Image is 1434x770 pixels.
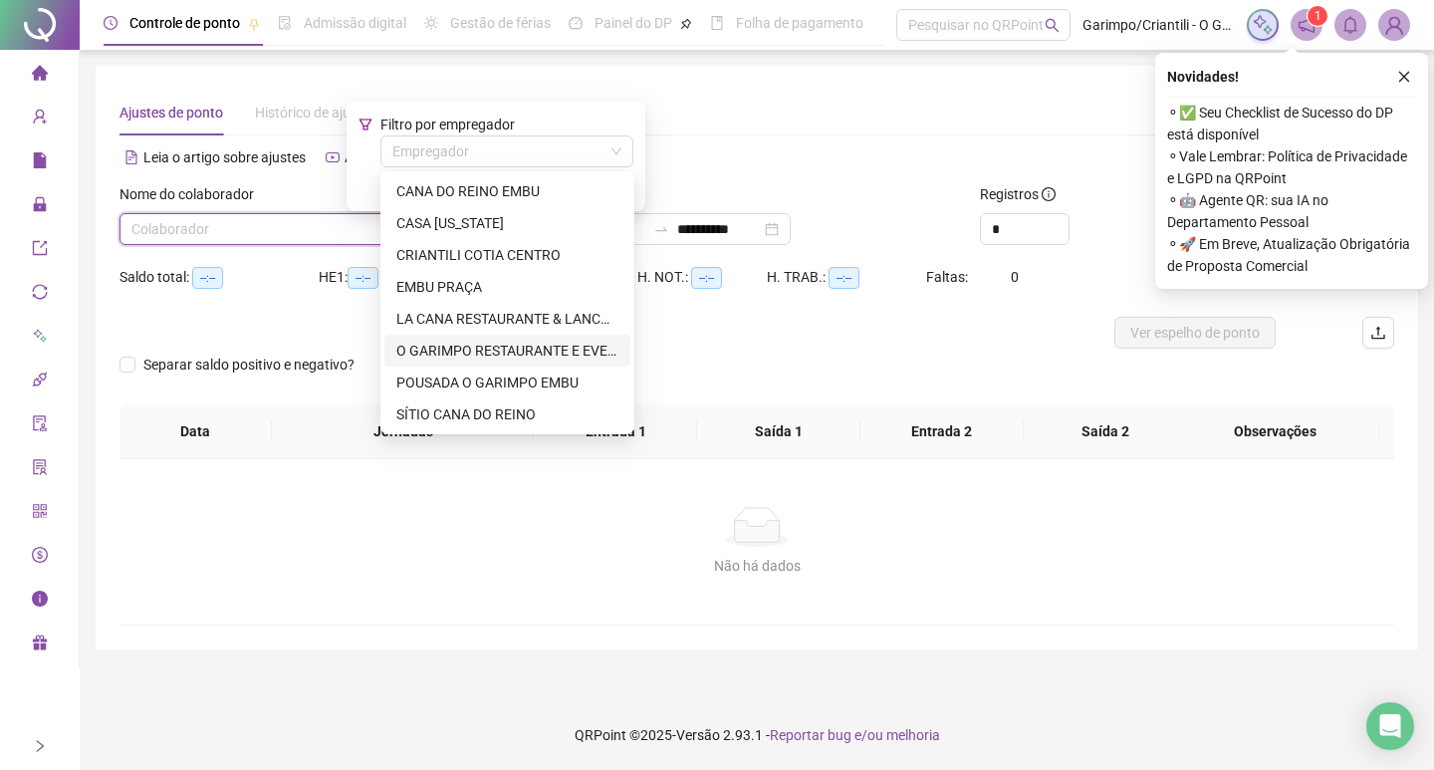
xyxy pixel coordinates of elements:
span: Leia o artigo sobre ajustes [143,149,306,165]
span: Reportar bug e/ou melhoria [770,727,940,743]
button: Ver espelho de ponto [1114,317,1276,349]
span: sun [424,16,438,30]
span: file-done [278,16,292,30]
div: LA CANA RESTAURANTE & LANCHONETE LTDA [384,303,630,335]
span: Admissão digital [304,15,406,31]
span: notification [1298,16,1315,34]
span: swap-right [653,221,669,237]
span: ⚬ ✅ Seu Checklist de Sucesso do DP está disponível [1167,102,1416,145]
div: O GARIMPO RESTAURANTE E EVENTOS LTDA [396,340,618,362]
div: CRIANTILI COTIA CENTRO [384,239,630,271]
span: right [33,739,47,753]
span: sync [32,275,48,315]
div: EMBU PRAÇA [384,271,630,303]
span: search [1045,18,1060,33]
th: Saída 2 [1024,404,1187,459]
img: 2226 [1379,10,1409,40]
span: export [32,231,48,271]
span: to [653,221,669,237]
span: file-text [124,150,138,164]
span: audit [32,406,48,446]
span: info-circle [1042,187,1056,201]
span: Garimpo/Criantili - O GARIMPO [1082,14,1235,36]
span: Versão [676,727,720,743]
span: file [32,143,48,183]
span: close [1397,70,1411,84]
span: 1 [1314,9,1321,23]
label: Nome do colaborador [119,183,267,205]
th: Jornadas [272,404,535,459]
span: --:-- [829,267,859,289]
span: Faltas: [926,269,971,285]
div: SÍTIO CANA DO REINO [384,398,630,430]
img: sparkle-icon.fc2bf0ac1784a2077858766a79e2daf3.svg [1252,14,1274,36]
div: EMBU PRAÇA [396,276,618,298]
span: Folha de pagamento [736,15,863,31]
div: O GARIMPO RESTAURANTE E EVENTOS LTDA [384,335,630,367]
footer: QRPoint © 2025 - 2.93.1 - [80,700,1434,770]
span: Controle de ponto [129,15,240,31]
th: Saída 1 [697,404,860,459]
span: Separar saldo positivo e negativo? [135,354,362,376]
span: Painel do DP [595,15,672,31]
span: 0 [1011,269,1019,285]
span: qrcode [32,494,48,534]
span: home [32,56,48,96]
div: POUSADA O GARIMPO EMBU [384,367,630,398]
span: bell [1341,16,1359,34]
div: Open Intercom Messenger [1366,702,1414,750]
th: Observações [1172,404,1379,459]
span: book [710,16,724,30]
span: clock-circle [104,16,118,30]
span: filter [358,118,372,131]
div: H. NOT.: [637,266,767,289]
span: ⚬ 🤖 Agente QR: sua IA no Departamento Pessoal [1167,189,1416,233]
span: Ajustes de ponto [119,105,223,121]
div: Não há dados [143,555,1370,577]
th: Entrada 2 [860,404,1024,459]
span: --:-- [348,267,378,289]
div: SÍTIO CANA DO REINO [396,403,618,425]
span: Gestão de férias [450,15,551,31]
span: Novidades ! [1167,66,1239,88]
div: HE 1: [319,266,425,289]
div: LA CANA RESTAURANTE & LANCHONETE LTDA [396,308,618,330]
span: Histórico de ajustes [255,105,376,121]
span: Filtro por empregador [380,117,515,132]
span: --:-- [192,267,223,289]
div: CASA [US_STATE] [396,212,618,234]
span: Registros [980,183,1056,205]
span: Assista o vídeo [345,149,437,165]
div: POUSADA O GARIMPO EMBU [396,372,618,393]
span: pushpin [248,18,260,30]
div: Saldo total: [119,266,319,289]
span: info-circle [32,582,48,622]
span: dollar [32,538,48,578]
sup: 1 [1308,6,1327,26]
span: ⚬ 🚀 Em Breve, Atualização Obrigatória de Proposta Comercial [1167,233,1416,277]
span: --:-- [691,267,722,289]
span: user-add [32,100,48,139]
span: ⚬ Vale Lembrar: Política de Privacidade e LGPD na QRPoint [1167,145,1416,189]
span: gift [32,626,48,665]
span: upload [1370,325,1386,341]
div: CANA DO REINO EMBU [384,175,630,207]
span: pushpin [680,18,692,30]
div: CASA FLORIDA [384,207,630,239]
div: CANA DO REINO EMBU [396,180,618,202]
span: api [32,363,48,402]
div: H. TRAB.: [767,266,926,289]
span: lock [32,187,48,227]
span: Observações [1188,420,1363,442]
span: solution [32,450,48,490]
th: Data [119,404,272,459]
span: down [610,145,622,157]
div: CRIANTILI COTIA CENTRO [396,244,618,266]
span: youtube [326,150,340,164]
span: dashboard [569,16,583,30]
